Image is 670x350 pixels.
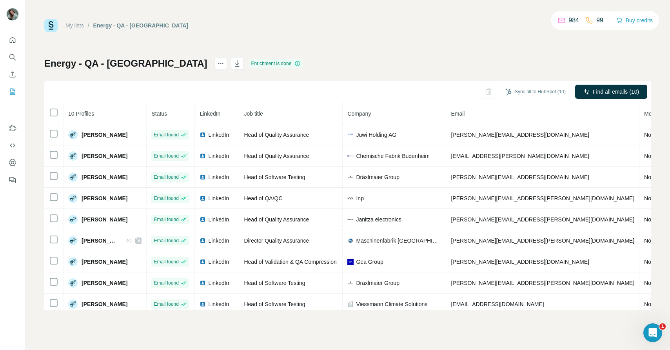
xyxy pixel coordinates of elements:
[154,174,178,181] span: Email found
[68,111,94,117] span: 10 Profiles
[208,131,229,139] span: LinkedIn
[200,238,206,244] img: LinkedIn logo
[244,280,305,286] span: Head of Software Testing
[244,174,305,180] span: Head of Software Testing
[82,194,127,202] span: [PERSON_NAME]
[244,153,309,159] span: Head of Quality Assurance
[451,111,465,117] span: Email
[356,216,401,223] span: Janitza electronics
[6,85,19,99] button: My lists
[208,194,229,202] span: LinkedIn
[82,216,127,223] span: [PERSON_NAME]
[208,258,229,266] span: LinkedIn
[82,300,127,308] span: [PERSON_NAME]
[214,57,227,70] button: actions
[151,111,167,117] span: Status
[68,130,78,140] img: Avatar
[82,258,127,266] span: [PERSON_NAME]
[200,174,206,180] img: LinkedIn logo
[644,111,660,117] span: Mobile
[68,257,78,267] img: Avatar
[154,152,178,160] span: Email found
[451,216,634,223] span: [PERSON_NAME][EMAIL_ADDRESS][PERSON_NAME][DOMAIN_NAME]
[88,22,89,29] li: /
[82,131,127,139] span: [PERSON_NAME]
[244,238,309,244] span: Director Quality Assurance
[568,16,579,25] p: 984
[356,173,399,181] span: Dräxlmaier Group
[68,278,78,288] img: Avatar
[451,132,589,138] span: [PERSON_NAME][EMAIL_ADDRESS][DOMAIN_NAME]
[208,237,229,245] span: LinkedIn
[347,195,354,201] img: company-logo
[244,132,309,138] span: Head of Quality Assurance
[356,131,396,139] span: Juwi Holding AG
[451,153,589,159] span: [EMAIL_ADDRESS][PERSON_NAME][DOMAIN_NAME]
[596,16,603,25] p: 99
[200,111,220,117] span: LinkedIn
[451,195,634,201] span: [PERSON_NAME][EMAIL_ADDRESS][PERSON_NAME][DOMAIN_NAME]
[356,279,399,287] span: Dräxlmaier Group
[6,156,19,170] button: Dashboard
[356,258,383,266] span: Gea Group
[154,279,178,287] span: Email found
[643,323,662,342] iframe: Intercom live chat
[68,215,78,224] img: Avatar
[200,301,206,307] img: LinkedIn logo
[249,59,303,68] div: Enrichment is done
[347,259,354,265] img: company-logo
[82,152,127,160] span: [PERSON_NAME]
[68,151,78,161] img: Avatar
[208,152,229,160] span: LinkedIn
[593,88,639,96] span: Find all emails (10)
[82,279,127,287] span: [PERSON_NAME]
[68,194,78,203] img: Avatar
[82,173,127,181] span: [PERSON_NAME]
[451,238,634,244] span: [PERSON_NAME][EMAIL_ADDRESS][PERSON_NAME][DOMAIN_NAME]
[356,237,441,245] span: Maschinenfabrik [GEOGRAPHIC_DATA]
[154,237,178,244] span: Email found
[154,216,178,223] span: Email found
[68,236,78,245] img: Avatar
[154,258,178,265] span: Email found
[451,174,589,180] span: [PERSON_NAME][EMAIL_ADDRESS][DOMAIN_NAME]
[244,259,336,265] span: Head of Validation & QA Compression
[68,172,78,182] img: Avatar
[44,57,207,70] h1: Energy - QA - [GEOGRAPHIC_DATA]
[208,216,229,223] span: LinkedIn
[347,132,354,138] img: company-logo
[659,323,666,330] span: 1
[6,50,19,64] button: Search
[6,138,19,152] button: Use Surfe API
[356,194,363,202] span: Inp
[68,299,78,309] img: Avatar
[200,280,206,286] img: LinkedIn logo
[347,153,354,159] img: company-logo
[6,8,19,20] img: Avatar
[200,153,206,159] img: LinkedIn logo
[154,195,178,202] span: Email found
[347,216,354,223] img: company-logo
[65,22,84,29] a: My lists
[154,131,178,138] span: Email found
[451,301,544,307] span: [EMAIL_ADDRESS][DOMAIN_NAME]
[616,15,653,26] button: Buy credits
[208,173,229,181] span: LinkedIn
[347,238,354,244] img: company-logo
[356,152,430,160] span: Chemische Fabrik Budenheim
[500,86,571,98] button: Sync all to HubSpot (10)
[6,67,19,82] button: Enrich CSV
[451,280,634,286] span: [PERSON_NAME][EMAIL_ADDRESS][PERSON_NAME][DOMAIN_NAME]
[200,195,206,201] img: LinkedIn logo
[44,19,58,32] img: Surfe Logo
[200,216,206,223] img: LinkedIn logo
[208,279,229,287] span: LinkedIn
[6,33,19,47] button: Quick start
[356,300,427,308] span: Viessmann Climate Solutions
[451,259,589,265] span: [PERSON_NAME][EMAIL_ADDRESS][DOMAIN_NAME]
[347,280,354,286] img: company-logo
[244,301,305,307] span: Head of Software Testing
[244,111,263,117] span: Job title
[82,237,118,245] span: [PERSON_NAME]
[244,195,282,201] span: Head of QA/QC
